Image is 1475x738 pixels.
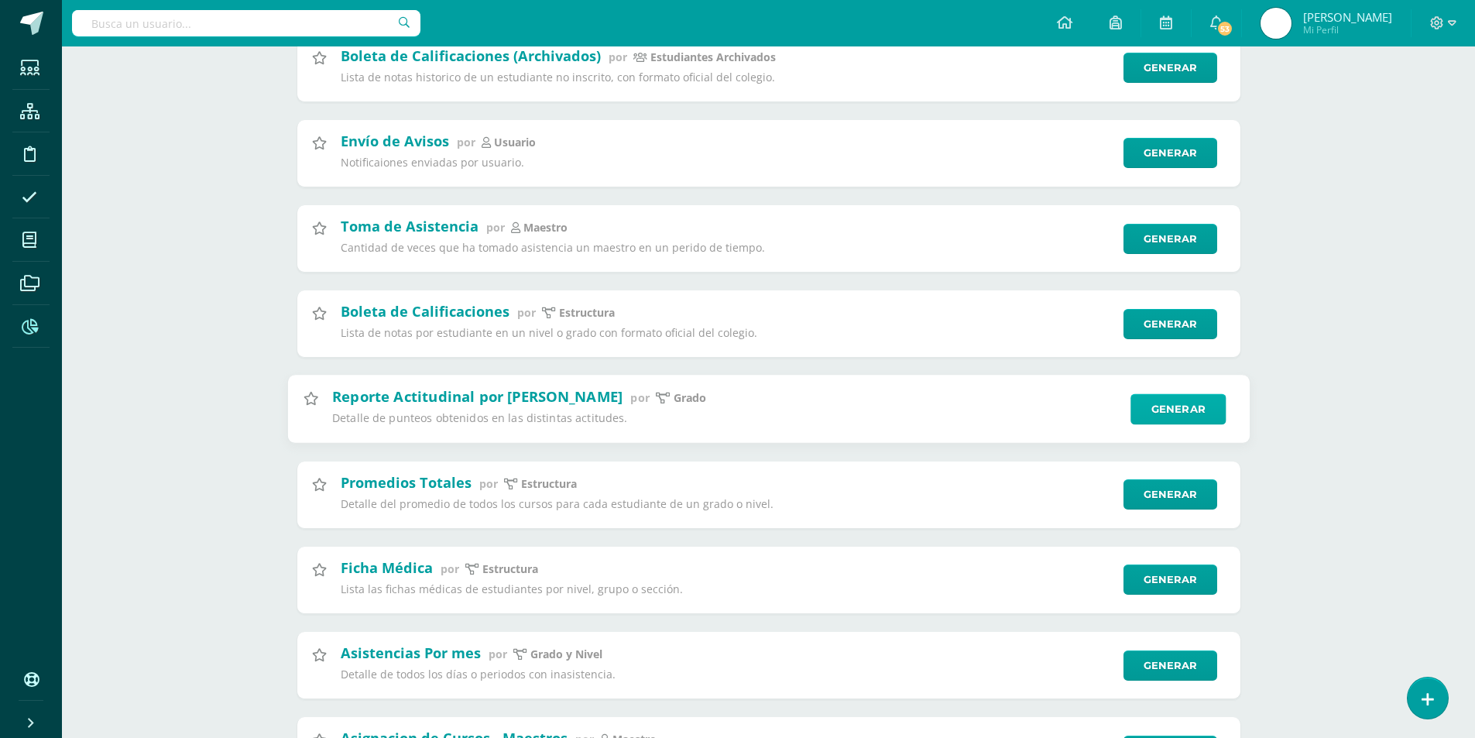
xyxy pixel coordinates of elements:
[630,390,649,405] span: por
[1303,9,1392,25] span: [PERSON_NAME]
[494,136,536,149] p: Usuario
[341,156,1113,170] p: Notificaiones enviadas por usuario.
[1123,479,1217,510] a: Generar
[489,647,507,661] span: por
[341,46,601,65] h2: Boleta de Calificaciones (Archivados)
[341,302,509,321] h2: Boleta de Calificaciones
[1123,565,1217,595] a: Generar
[1130,394,1226,425] a: Generar
[559,306,615,320] p: estructura
[341,668,1113,681] p: Detalle de todos los días o periodos con inasistencia.
[341,582,1113,596] p: Lista las fichas médicas de estudiantes por nivel, grupo o sección.
[72,10,420,36] input: Busca un usuario...
[341,497,1113,511] p: Detalle del promedio de todos los cursos para cada estudiante de un grado o nivel.
[1123,650,1217,681] a: Generar
[517,305,536,320] span: por
[341,473,472,492] h2: Promedios Totales
[341,70,1113,84] p: Lista de notas historico de un estudiante no inscrito, con formato oficial del colegio.
[331,411,1120,426] p: Detalle de punteos obtenidos en las distintas actitudes.
[341,241,1113,255] p: Cantidad de veces que ha tomado asistencia un maestro en un perido de tiempo.
[521,477,577,491] p: estructura
[1123,53,1217,83] a: Generar
[650,50,776,64] p: Estudiantes Archivados
[457,135,475,149] span: por
[523,221,568,235] p: maestro
[341,644,481,662] h2: Asistencias Por mes
[341,132,449,150] h2: Envío de Avisos
[479,476,498,491] span: por
[331,387,622,406] h2: Reporte Actitudinal por [PERSON_NAME]
[673,391,706,406] p: Grado
[1123,138,1217,168] a: Generar
[1216,20,1233,37] span: 53
[486,220,505,235] span: por
[1123,224,1217,254] a: Generar
[341,326,1113,340] p: Lista de notas por estudiante en un nivel o grado con formato oficial del colegio.
[1303,23,1392,36] span: Mi Perfil
[441,561,459,576] span: por
[530,647,602,661] p: Grado y Nivel
[341,558,433,577] h2: Ficha Médica
[1261,8,1291,39] img: d000ed20f6d9644579c3948aeb2832cc.png
[482,562,538,576] p: estructura
[1123,309,1217,339] a: Generar
[609,50,627,64] span: por
[341,217,479,235] h2: Toma de Asistencia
